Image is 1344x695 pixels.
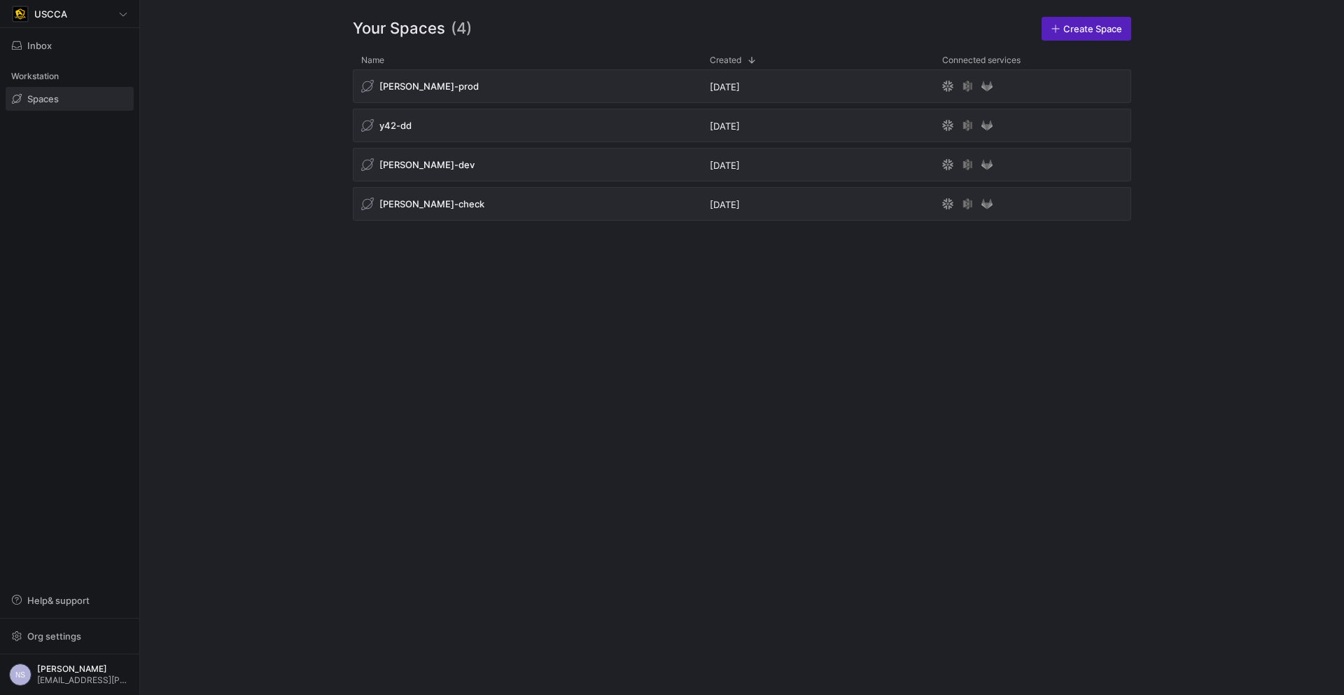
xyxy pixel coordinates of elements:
span: Created [710,55,741,65]
span: Org settings [27,631,81,642]
div: Press SPACE to select this row. [353,109,1131,148]
span: Spaces [27,93,59,104]
span: [DATE] [710,81,740,92]
span: [DATE] [710,199,740,210]
span: [PERSON_NAME]-prod [379,81,479,92]
div: Press SPACE to select this row. [353,148,1131,187]
button: NS[PERSON_NAME][EMAIL_ADDRESS][PERSON_NAME][DOMAIN_NAME] [6,660,134,689]
div: Press SPACE to select this row. [353,69,1131,109]
span: Your Spaces [353,17,445,41]
div: Workstation [6,66,134,87]
span: [PERSON_NAME]-check [379,198,484,209]
span: [EMAIL_ADDRESS][PERSON_NAME][DOMAIN_NAME] [37,675,130,685]
button: Help& support [6,589,134,612]
div: NS [9,663,31,686]
span: Connected services [942,55,1021,65]
button: Org settings [6,624,134,648]
span: [DATE] [710,160,740,171]
span: Help & support [27,595,90,606]
span: USCCA [34,8,67,20]
img: https://storage.googleapis.com/y42-prod-data-exchange/images/uAsz27BndGEK0hZWDFeOjoxA7jCwgK9jE472... [13,7,27,21]
span: (4) [451,17,472,41]
a: Org settings [6,632,134,643]
span: [DATE] [710,121,740,132]
span: Create Space [1063,23,1122,34]
a: Create Space [1042,17,1131,41]
span: [PERSON_NAME]-dev [379,159,475,170]
div: Press SPACE to select this row. [353,187,1131,226]
button: Inbox [6,34,134,57]
a: Spaces [6,87,134,111]
span: Name [361,55,384,65]
span: [PERSON_NAME] [37,664,130,674]
span: Inbox [27,40,52,51]
span: y42-dd [379,120,412,131]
